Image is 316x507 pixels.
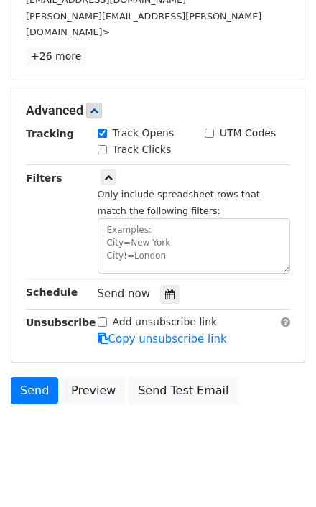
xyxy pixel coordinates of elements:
[98,189,260,216] small: Only include spreadsheet rows that match the following filters:
[26,287,78,298] strong: Schedule
[129,377,238,404] a: Send Test Email
[26,317,96,328] strong: Unsubscribe
[98,287,151,300] span: Send now
[113,126,175,141] label: Track Opens
[62,377,125,404] a: Preview
[113,315,218,330] label: Add unsubscribe link
[220,126,276,141] label: UTM Codes
[26,47,86,65] a: +26 more
[26,103,290,118] h5: Advanced
[26,172,62,184] strong: Filters
[98,332,227,345] a: Copy unsubscribe link
[244,438,316,507] iframe: Chat Widget
[26,128,74,139] strong: Tracking
[113,142,172,157] label: Track Clicks
[26,11,261,38] small: [PERSON_NAME][EMAIL_ADDRESS][PERSON_NAME][DOMAIN_NAME]>
[11,377,58,404] a: Send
